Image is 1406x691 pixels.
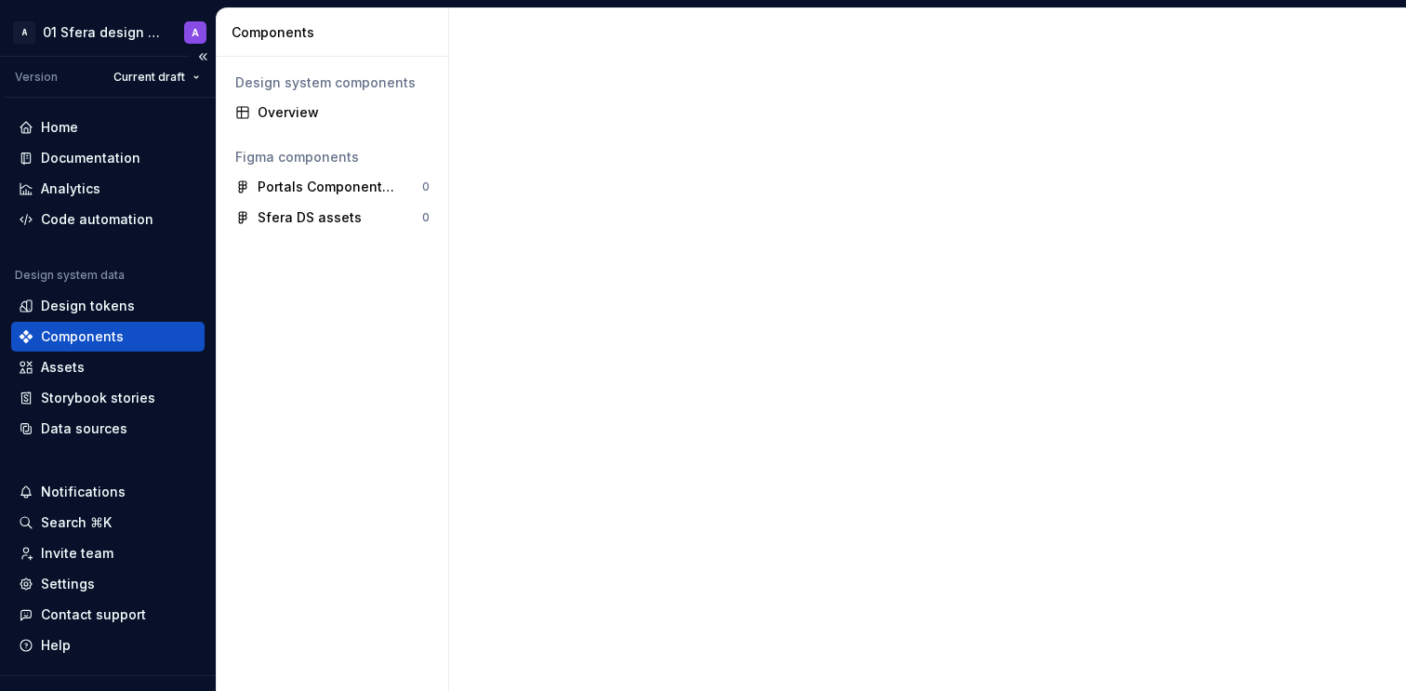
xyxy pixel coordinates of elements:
[11,205,205,234] a: Code automation
[422,210,430,225] div: 0
[228,203,437,233] a: Sfera DS assets0
[41,149,140,167] div: Documentation
[105,64,208,90] button: Current draft
[258,178,396,196] div: Portals Components 2.0
[11,508,205,538] button: Search ⌘K
[228,98,437,127] a: Overview
[15,70,58,85] div: Version
[41,210,153,229] div: Code automation
[11,383,205,413] a: Storybook stories
[11,113,205,142] a: Home
[41,389,155,407] div: Storybook stories
[13,21,35,44] div: A
[11,352,205,382] a: Assets
[11,143,205,173] a: Documentation
[11,538,205,568] a: Invite team
[11,174,205,204] a: Analytics
[41,118,78,137] div: Home
[422,179,430,194] div: 0
[41,297,135,315] div: Design tokens
[258,103,430,122] div: Overview
[41,605,146,624] div: Contact support
[41,419,127,438] div: Data sources
[11,414,205,444] a: Data sources
[232,23,441,42] div: Components
[41,358,85,377] div: Assets
[228,172,437,202] a: Portals Components 2.00
[11,631,205,660] button: Help
[190,44,216,70] button: Collapse sidebar
[192,25,199,40] div: A
[11,600,205,630] button: Contact support
[41,483,126,501] div: Notifications
[41,179,100,198] div: Analytics
[11,291,205,321] a: Design tokens
[41,575,95,593] div: Settings
[15,268,125,283] div: Design system data
[11,322,205,352] a: Components
[41,544,113,563] div: Invite team
[11,569,205,599] a: Settings
[235,73,430,92] div: Design system components
[235,148,430,166] div: Figma components
[41,636,71,655] div: Help
[258,208,362,227] div: Sfera DS assets
[113,70,185,85] span: Current draft
[11,477,205,507] button: Notifications
[4,12,212,52] button: A01 Sfera design systemA
[41,327,124,346] div: Components
[41,513,112,532] div: Search ⌘K
[43,23,162,42] div: 01 Sfera design system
